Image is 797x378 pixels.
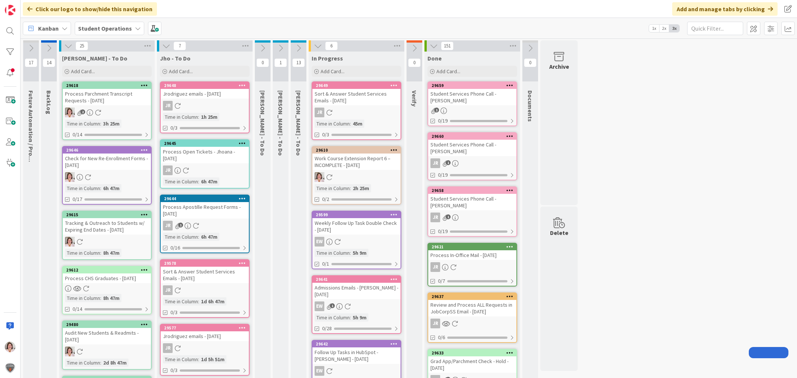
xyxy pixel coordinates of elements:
span: 13 [292,58,305,67]
div: Time in Column [315,313,350,322]
div: JR [312,108,401,117]
div: Time in Column [65,294,100,302]
div: 3h 25m [101,120,121,128]
span: BackLog [45,90,53,114]
div: Time in Column [65,120,100,128]
div: 29649Sort & Answer Student Services Emails - [DATE] [312,82,401,105]
div: 6h 47m [199,177,219,186]
div: Follow Up Tasks in HubSpot - [PERSON_NAME] - [DATE] [312,347,401,364]
div: EW [63,237,151,247]
div: 29660 [428,133,516,140]
span: : [198,355,199,363]
div: Student Services Phone Call - [PERSON_NAME] [428,194,516,210]
span: : [350,249,351,257]
img: EW [5,342,15,352]
img: Visit kanbanzone.com [5,5,15,15]
div: Sort & Answer Student Services Emails - [DATE] [312,89,401,105]
span: Add Card... [71,68,95,75]
div: 29599Weekly Follow Up Task Double Check - [DATE] [312,211,401,235]
div: 29610 [316,148,401,153]
div: JR [430,319,440,328]
div: Jrodriguez emails - [DATE] [161,331,249,341]
span: 0/3 [170,366,177,374]
span: 25 [75,41,88,50]
div: JR [315,108,324,117]
span: 0/3 [322,131,329,139]
span: 0/1 [322,260,329,268]
div: 29637 [428,293,516,300]
div: 29612 [63,267,151,273]
div: 29610 [312,147,401,154]
div: Review and Process ALL Requests in JobCorpSS Email - [DATE] [428,300,516,316]
span: 0/16 [170,244,180,252]
div: JR [163,285,173,295]
div: Time in Column [163,177,198,186]
div: 29658 [428,187,516,194]
span: 0/17 [72,195,82,203]
div: 45m [351,120,364,128]
span: 0/19 [438,171,448,179]
div: 29641 [312,276,401,283]
img: EW [65,172,75,182]
div: EW [63,108,151,117]
div: 29641Admissions Emails - [PERSON_NAME] - [DATE] [312,276,401,299]
span: 0/14 [72,305,82,313]
div: 2d 8h 47m [101,359,129,367]
div: Tracking & Outreach to Students w/ Expiring End Dates - [DATE] [63,218,151,235]
div: 29644 [161,195,249,202]
div: JR [161,221,249,230]
div: JR [430,158,440,168]
div: 29480Audit New Students & Readmits - [DATE] [63,321,151,344]
div: Time in Column [163,113,198,121]
span: 0 [408,58,421,67]
span: Add Card... [321,68,345,75]
span: 14 [43,58,55,67]
div: 29615 [66,212,151,217]
div: Process Parchment Transcript Requests - [DATE] [63,89,151,105]
div: 29615Tracking & Outreach to Students w/ Expiring End Dates - [DATE] [63,211,151,235]
span: 1 [178,223,183,227]
img: EW [65,237,75,247]
div: Time in Column [163,355,198,363]
div: EW [63,347,151,356]
div: EW [63,172,151,182]
div: EW [315,301,324,311]
span: 0/6 [438,334,445,341]
div: 29642 [316,341,401,347]
img: EW [315,172,324,182]
div: 5h 9m [351,313,368,322]
div: Weekly Follow Up Task Double Check - [DATE] [312,218,401,235]
div: Time in Column [163,233,198,241]
span: 0/14 [72,131,82,139]
span: 1 [434,108,439,112]
div: 29621 [428,244,516,250]
span: Amanda - To Do [295,90,302,156]
span: : [198,177,199,186]
span: : [100,249,101,257]
div: Jrodriguez emails - [DATE] [161,89,249,99]
span: : [100,120,101,128]
div: JR [428,262,516,272]
span: 6 [325,41,338,50]
span: 1 [446,160,451,165]
span: 151 [441,41,454,50]
div: Student Services Phone Call - [PERSON_NAME] [428,140,516,156]
div: EW [315,237,324,247]
div: Time in Column [315,249,350,257]
div: EW [312,366,401,376]
div: Process Open Tickets - Jhoana - [DATE] [161,147,249,163]
span: 0 [256,58,269,67]
div: Admissions Emails - [PERSON_NAME] - [DATE] [312,283,401,299]
div: 29633 [432,350,516,356]
div: Work Course Extension Report 6 – INCOMPLETE - [DATE] [312,154,401,170]
span: 1 [446,214,451,219]
div: 29644Process Apostille Request Forms - [DATE] [161,195,249,219]
div: 29621Process In-Office Mail - [DATE] [428,244,516,260]
div: EW [312,237,401,247]
div: 29648Jrodriguez emails - [DATE] [161,82,249,99]
span: : [350,184,351,192]
div: 8h 47m [101,249,121,257]
div: JR [428,213,516,222]
span: Kanban [38,24,59,33]
span: : [100,294,101,302]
